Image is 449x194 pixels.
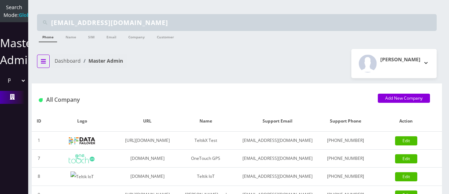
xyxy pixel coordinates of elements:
td: [EMAIL_ADDRESS][DOMAIN_NAME] [235,132,321,150]
th: Logo [46,111,118,132]
a: Edit [395,136,417,145]
a: Dashboard [55,57,81,64]
a: Email [103,31,120,42]
a: Edit [395,172,417,181]
a: Company [125,31,148,42]
span: Search Mode: [4,4,35,18]
td: 8 [32,168,46,186]
img: Teltik IoT [70,171,94,182]
td: [EMAIL_ADDRESS][DOMAIN_NAME] [235,168,321,186]
th: Name [177,111,235,132]
th: Support Phone [321,111,370,132]
a: Name [62,31,80,42]
th: URL [118,111,177,132]
a: Edit [395,154,417,163]
td: [DOMAIN_NAME] [118,150,177,168]
th: Action [370,111,442,132]
a: Phone [39,31,57,42]
strong: Global [19,12,35,18]
th: ID [32,111,46,132]
td: [DOMAIN_NAME] [118,168,177,186]
td: [PHONE_NUMBER] [321,168,370,186]
h2: [PERSON_NAME] [380,57,420,63]
img: TeltikX Test [69,137,95,144]
td: [PHONE_NUMBER] [321,150,370,168]
input: Search Teltik [51,16,435,29]
a: SIM [85,31,98,42]
td: OneTouch GPS [177,150,235,168]
td: [EMAIL_ADDRESS][DOMAIN_NAME] [235,150,321,168]
button: [PERSON_NAME] [351,49,437,78]
img: All Company [39,98,43,102]
h1: All Company [39,96,367,103]
td: Teltik IoT [177,168,235,186]
td: [PHONE_NUMBER] [321,132,370,150]
a: Customer [153,31,178,42]
td: TeltikX Test [177,132,235,150]
li: Master Admin [81,57,123,64]
th: Support Email [235,111,321,132]
nav: breadcrumb [37,54,232,74]
td: 7 [32,150,46,168]
img: OneTouch GPS [69,154,95,163]
td: [URL][DOMAIN_NAME] [118,132,177,150]
td: 1 [32,132,46,150]
a: Add New Company [378,94,430,103]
